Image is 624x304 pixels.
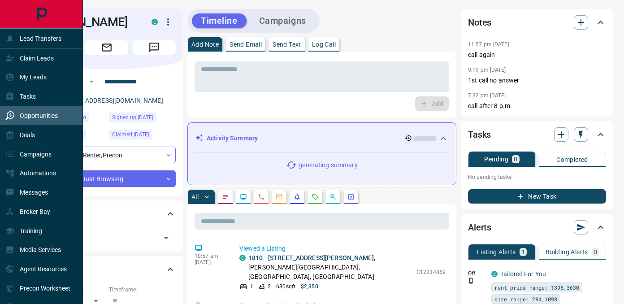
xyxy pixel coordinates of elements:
div: Activity Summary [195,130,449,147]
button: Campaigns [250,13,315,28]
p: Send Text [273,41,301,48]
button: Open [86,76,97,87]
p: Building Alerts [546,249,588,255]
svg: Emails [276,193,283,200]
p: Listing Alerts [477,249,516,255]
p: Add Note [191,41,219,48]
span: rent price range: 1395,3630 [494,283,579,292]
p: 7:32 pm [DATE] [468,92,506,99]
div: condos.ca [152,19,158,25]
p: Off [468,269,486,278]
svg: Push Notification Only [468,278,474,284]
div: Notes [468,12,606,33]
p: call after 8 p.m. [468,101,606,111]
p: 10:57 am [195,253,226,259]
div: condos.ca [239,255,246,261]
h1: [PERSON_NAME] [38,15,138,29]
h2: Tasks [468,127,491,142]
div: condos.ca [491,271,498,277]
p: generating summary [299,161,357,170]
p: 1st call no answer [468,76,606,85]
p: No pending tasks [468,170,606,184]
p: 630 sqft [276,282,295,291]
p: 11:57 pm [DATE] [468,41,509,48]
p: Log Call [312,41,336,48]
p: C12334869 [416,268,446,276]
p: , [PERSON_NAME][GEOGRAPHIC_DATA], [GEOGRAPHIC_DATA], [GEOGRAPHIC_DATA] [248,253,412,282]
svg: Opportunities [329,193,337,200]
h2: Alerts [468,220,491,235]
p: Completed [556,156,588,163]
span: Signed up [DATE] [112,113,153,122]
p: call again [468,50,606,60]
a: Tailored For You [500,270,546,278]
p: Timeframe: [109,286,176,294]
button: Open [160,232,173,244]
h2: Notes [468,15,491,30]
p: 9:19 pm [DATE] [468,67,506,73]
p: 1 [521,249,525,255]
div: Tue Dec 03 2024 [109,113,176,125]
p: 2 [268,282,271,291]
svg: Calls [258,193,265,200]
div: Alerts [468,217,606,238]
span: Message [133,40,176,55]
p: All [191,194,199,200]
p: Pending [484,156,508,162]
span: size range: 284,1098 [494,295,557,304]
svg: Requests [312,193,319,200]
svg: Lead Browsing Activity [240,193,247,200]
button: Timeline [192,13,247,28]
p: Send Email [230,41,262,48]
p: Activity Summary [207,134,258,143]
a: 1810 - [STREET_ADDRESS][PERSON_NAME] [248,254,374,261]
p: [DATE] [195,259,226,265]
p: 0 [594,249,597,255]
div: Criteria [38,259,176,280]
p: Viewed a Listing [239,244,446,253]
p: 0 [514,156,517,162]
p: $2,350 [301,282,318,291]
span: Claimed [DATE] [112,130,149,139]
div: Tags [38,203,176,225]
p: 1 [250,282,253,291]
span: Email [85,40,128,55]
button: New Task [468,189,606,204]
div: Just Browsing [38,170,176,187]
div: Tue Aug 05 2025 [109,130,176,142]
svg: Notes [222,193,229,200]
a: [EMAIL_ADDRESS][DOMAIN_NAME] [62,97,163,104]
svg: Agent Actions [347,193,355,200]
svg: Listing Alerts [294,193,301,200]
div: Renter , Precon [38,147,176,163]
div: Tasks [468,124,606,145]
